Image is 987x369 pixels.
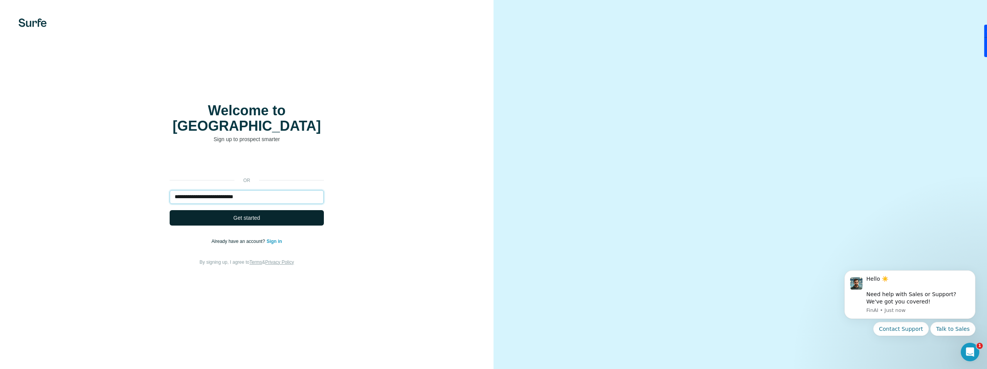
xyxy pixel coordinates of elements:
[234,177,259,184] p: or
[249,259,262,265] a: Terms
[833,261,987,365] iframe: Intercom notifications message
[19,19,47,27] img: Surfe's logo
[170,103,324,134] h1: Welcome to [GEOGRAPHIC_DATA]
[166,155,328,172] iframe: Schaltfläche „Über Google anmelden“
[200,259,294,265] span: By signing up, I agree to &
[170,210,324,226] button: Get started
[961,343,979,361] iframe: Intercom live chat
[266,239,282,244] a: Sign in
[265,259,294,265] a: Privacy Policy
[170,135,324,143] p: Sign up to prospect smarter
[212,239,267,244] span: Already have an account?
[233,214,260,222] span: Get started
[977,343,983,349] span: 1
